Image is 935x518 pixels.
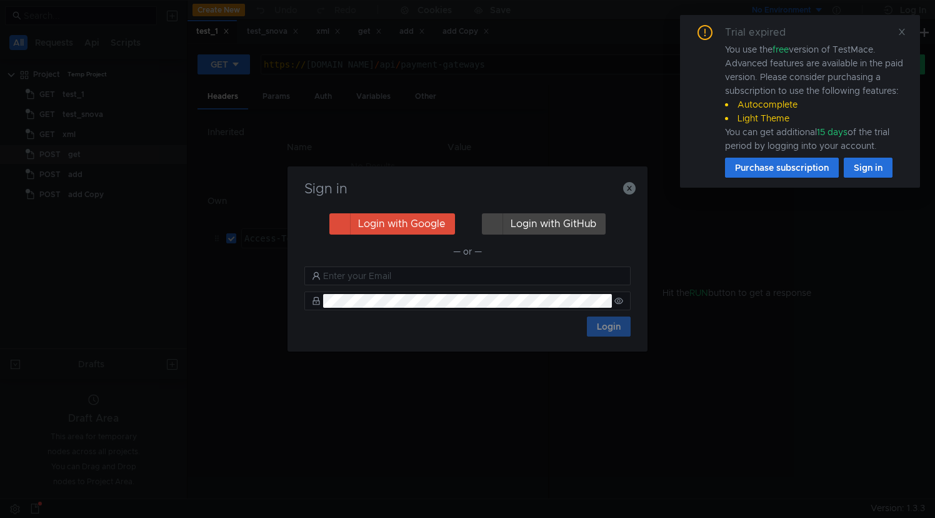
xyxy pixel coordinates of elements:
span: free [772,44,789,55]
div: Trial expired [725,25,801,40]
span: 15 days [817,126,847,138]
li: Autocomplete [725,98,905,111]
input: Enter your Email [323,269,623,283]
button: Purchase subscription [725,158,839,178]
button: Sign in [844,158,892,178]
button: Login with Google [329,213,455,235]
div: You use the version of TestMace. Advanced features are available in the paid version. Please cons... [725,43,905,153]
div: You can get additional of the trial period by logging into your account. [725,125,905,153]
li: Light Theme [725,111,905,125]
div: — or — [304,244,631,259]
h3: Sign in [302,181,632,196]
button: Login with GitHub [482,213,606,235]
